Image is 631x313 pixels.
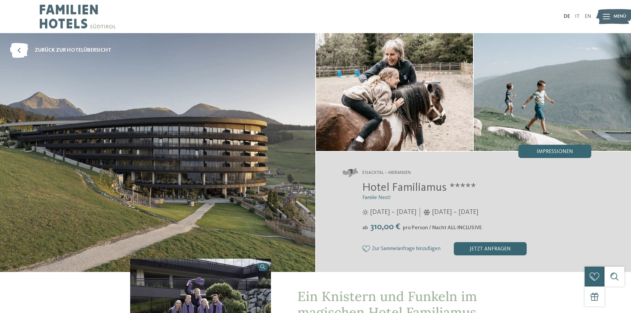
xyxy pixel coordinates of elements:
[362,209,368,215] i: Öffnungszeiten im Sommer
[474,33,631,151] img: Das Familienhotel in Meransen
[537,149,573,154] span: Impressionen
[35,47,111,54] span: zurück zur Hotelübersicht
[575,14,580,19] a: IT
[432,208,478,217] span: [DATE] – [DATE]
[454,242,527,255] div: jetzt anfragen
[362,225,368,231] span: ab
[585,14,591,19] a: EN
[372,246,441,252] span: Zur Sammelanfrage hinzufügen
[362,170,411,176] span: Eisacktal – Meransen
[369,223,402,231] span: 310,00 €
[613,13,626,20] span: Menü
[564,14,570,19] a: DE
[362,195,391,200] span: Familie Nestl
[423,209,430,215] i: Öffnungszeiten im Winter
[316,33,473,151] img: Das Familienhotel in Meransen
[403,225,482,231] span: pro Person / Nacht ALL-INCLUSIVE
[10,43,111,58] a: zurück zur Hotelübersicht
[370,208,416,217] span: [DATE] – [DATE]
